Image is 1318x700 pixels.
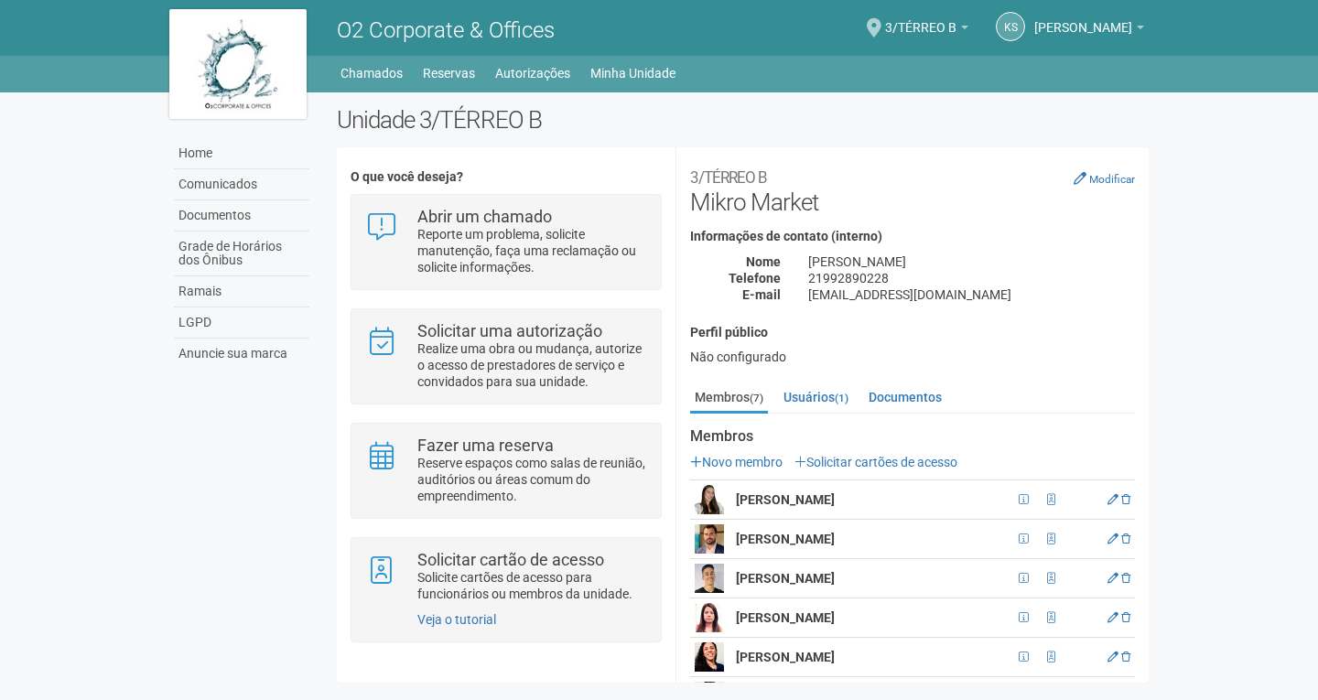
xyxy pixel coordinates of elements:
[835,392,848,404] small: (1)
[417,207,552,226] strong: Abrir um chamado
[1074,171,1135,186] a: Modificar
[690,326,1135,339] h4: Perfil público
[417,569,647,602] p: Solicite cartões de acesso para funcionários ou membros da unidade.
[1034,23,1144,38] a: [PERSON_NAME]
[695,524,724,554] img: user.png
[695,603,724,632] img: user.png
[690,349,1135,365] div: Não configurado
[885,3,956,35] span: 3/TÉRREO B
[174,200,309,232] a: Documentos
[365,437,646,504] a: Fazer uma reserva Reserve espaços como salas de reunião, auditórios ou áreas comum do empreendime...
[340,60,403,86] a: Chamados
[736,492,835,507] strong: [PERSON_NAME]
[365,552,646,602] a: Solicitar cartão de acesso Solicite cartões de acesso para funcionários ou membros da unidade.
[750,392,763,404] small: (7)
[174,138,309,169] a: Home
[736,610,835,625] strong: [PERSON_NAME]
[1107,533,1118,545] a: Editar membro
[1107,572,1118,585] a: Editar membro
[590,60,675,86] a: Minha Unidade
[423,60,475,86] a: Reservas
[794,286,1149,303] div: [EMAIL_ADDRESS][DOMAIN_NAME]
[1107,611,1118,624] a: Editar membro
[736,532,835,546] strong: [PERSON_NAME]
[742,287,781,302] strong: E-mail
[417,455,647,504] p: Reserve espaços como salas de reunião, auditórios ou áreas comum do empreendimento.
[690,168,767,187] small: 3/TÉRREO B
[417,340,647,390] p: Realize uma obra ou mudança, autorize o acesso de prestadores de serviço e convidados para sua un...
[794,455,957,469] a: Solicitar cartões de acesso
[695,642,724,672] img: user.png
[690,230,1135,243] h4: Informações de contato (interno)
[746,254,781,269] strong: Nome
[417,550,604,569] strong: Solicitar cartão de acesso
[1089,173,1135,186] small: Modificar
[1107,651,1118,663] a: Editar membro
[695,485,724,514] img: user.png
[736,571,835,586] strong: [PERSON_NAME]
[174,169,309,200] a: Comunicados
[417,436,554,455] strong: Fazer uma reserva
[174,276,309,307] a: Ramais
[690,383,768,414] a: Membros(7)
[996,12,1025,41] a: KS
[1121,572,1130,585] a: Excluir membro
[695,564,724,593] img: user.png
[174,339,309,369] a: Anuncie sua marca
[351,170,661,184] h4: O que você deseja?
[174,232,309,276] a: Grade de Horários dos Ônibus
[365,209,646,275] a: Abrir um chamado Reporte um problema, solicite manutenção, faça uma reclamação ou solicite inform...
[365,323,646,390] a: Solicitar uma autorização Realize uma obra ou mudança, autorize o acesso de prestadores de serviç...
[1107,493,1118,506] a: Editar membro
[736,650,835,664] strong: [PERSON_NAME]
[690,455,783,469] a: Novo membro
[1121,533,1130,545] a: Excluir membro
[337,17,555,43] span: O2 Corporate & Offices
[495,60,570,86] a: Autorizações
[794,253,1149,270] div: [PERSON_NAME]
[885,23,968,38] a: 3/TÉRREO B
[169,9,307,119] img: logo.jpg
[417,226,647,275] p: Reporte um problema, solicite manutenção, faça uma reclamação ou solicite informações.
[794,270,1149,286] div: 21992890228
[417,612,496,627] a: Veja o tutorial
[174,307,309,339] a: LGPD
[729,271,781,285] strong: Telefone
[1121,651,1130,663] a: Excluir membro
[1034,3,1132,35] span: Karen Santos Bezerra
[864,383,946,411] a: Documentos
[1121,611,1130,624] a: Excluir membro
[690,428,1135,445] strong: Membros
[337,106,1149,134] h2: Unidade 3/TÉRREO B
[417,321,602,340] strong: Solicitar uma autorização
[779,383,853,411] a: Usuários(1)
[690,161,1135,216] h2: Mikro Market
[1121,493,1130,506] a: Excluir membro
